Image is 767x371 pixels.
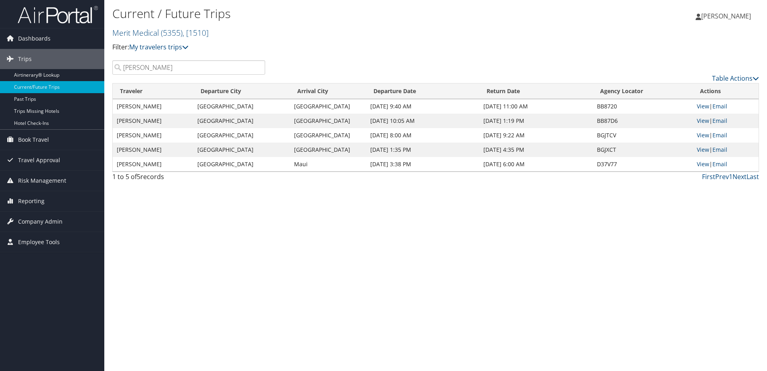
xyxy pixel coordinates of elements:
th: Departure City: activate to sort column ascending [193,84,290,99]
img: airportal-logo.png [18,5,98,24]
a: View [697,146,709,153]
td: [PERSON_NAME] [113,157,193,171]
span: Trips [18,49,32,69]
h1: Current / Future Trips [112,5,544,22]
td: [DATE] 11:00 AM [479,99,592,114]
td: BB8720 [593,99,693,114]
a: View [697,131,709,139]
td: | [693,99,759,114]
a: Email [712,160,727,168]
div: 1 to 5 of records [112,172,265,185]
td: [PERSON_NAME] [113,128,193,143]
span: Book Travel [18,130,49,150]
th: Agency Locator: activate to sort column ascending [593,84,693,99]
td: [DATE] 9:40 AM [366,99,479,114]
a: My travelers trips [129,43,189,51]
td: | [693,128,759,143]
td: [DATE] 1:19 PM [479,114,592,128]
span: Dashboards [18,29,51,49]
a: [PERSON_NAME] [696,4,759,28]
span: 5 [137,172,140,181]
td: | [693,157,759,171]
td: [PERSON_NAME] [113,99,193,114]
td: [PERSON_NAME] [113,143,193,157]
td: [GEOGRAPHIC_DATA] [193,114,290,128]
span: Reporting [18,191,45,211]
th: Traveler: activate to sort column ascending [113,84,193,99]
td: [GEOGRAPHIC_DATA] [193,99,290,114]
td: BB87D6 [593,114,693,128]
a: Merit Medical [112,27,209,38]
th: Arrival City: activate to sort column ascending [290,84,366,99]
td: [DATE] 9:22 AM [479,128,592,143]
a: Next [733,172,747,181]
span: Company Admin [18,212,63,232]
td: Maui [290,157,366,171]
td: | [693,143,759,157]
a: Email [712,131,727,139]
td: [DATE] 4:35 PM [479,143,592,157]
td: [DATE] 10:05 AM [366,114,479,128]
a: Email [712,102,727,110]
td: [DATE] 6:00 AM [479,157,592,171]
td: [GEOGRAPHIC_DATA] [193,128,290,143]
span: Travel Approval [18,150,60,170]
span: Risk Management [18,171,66,191]
td: [DATE] 8:00 AM [366,128,479,143]
a: View [697,160,709,168]
a: View [697,102,709,110]
span: ( 5355 ) [161,27,183,38]
td: | [693,114,759,128]
a: Email [712,117,727,124]
td: [PERSON_NAME] [113,114,193,128]
td: D37V77 [593,157,693,171]
span: [PERSON_NAME] [701,12,751,20]
a: First [702,172,715,181]
p: Filter: [112,42,544,53]
td: BGJTCV [593,128,693,143]
td: [GEOGRAPHIC_DATA] [290,128,366,143]
th: Actions [693,84,759,99]
td: [GEOGRAPHIC_DATA] [193,157,290,171]
a: 1 [729,172,733,181]
a: Prev [715,172,729,181]
th: Return Date: activate to sort column ascending [479,84,592,99]
a: Last [747,172,759,181]
a: Email [712,146,727,153]
td: [GEOGRAPHIC_DATA] [193,143,290,157]
td: [GEOGRAPHIC_DATA] [290,99,366,114]
a: Table Actions [712,74,759,83]
td: [DATE] 1:35 PM [366,143,479,157]
span: , [ 1510 ] [183,27,209,38]
td: [DATE] 3:38 PM [366,157,479,171]
td: [GEOGRAPHIC_DATA] [290,143,366,157]
a: View [697,117,709,124]
span: Employee Tools [18,232,60,252]
td: [GEOGRAPHIC_DATA] [290,114,366,128]
th: Departure Date: activate to sort column descending [366,84,479,99]
input: Search Traveler or Arrival City [112,60,265,75]
td: BGJXCT [593,143,693,157]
